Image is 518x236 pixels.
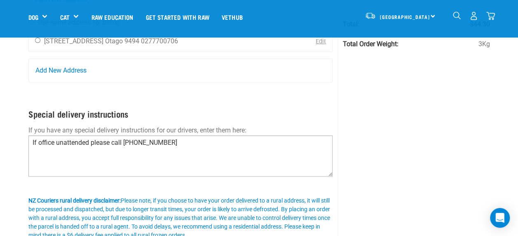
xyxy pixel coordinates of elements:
[365,12,376,19] img: van-moving.png
[29,59,333,82] a: Add New Address
[469,12,478,20] img: user.png
[140,0,216,33] a: Get started with Raw
[380,15,430,18] span: [GEOGRAPHIC_DATA]
[28,125,333,135] p: If you have any special delivery instructions for our drivers, enter them here:
[343,40,398,48] strong: Total Order Weight:
[486,12,495,20] img: home-icon@2x.png
[316,38,326,45] a: Edit
[478,39,490,49] span: 3Kg
[35,66,87,76] span: Add New Address
[44,37,103,45] li: [STREET_ADDRESS]
[216,0,249,33] a: Vethub
[453,12,461,19] img: home-icon-1@2x.png
[490,208,510,228] div: Open Intercom Messenger
[28,12,38,22] a: Dog
[60,12,69,22] a: Cat
[28,197,121,204] b: NZ Couriers rural delivery disclaimer:
[28,109,333,118] h4: Special delivery instructions
[85,0,139,33] a: Raw Education
[105,37,139,45] li: Otago 9494
[141,37,178,45] li: 0277700706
